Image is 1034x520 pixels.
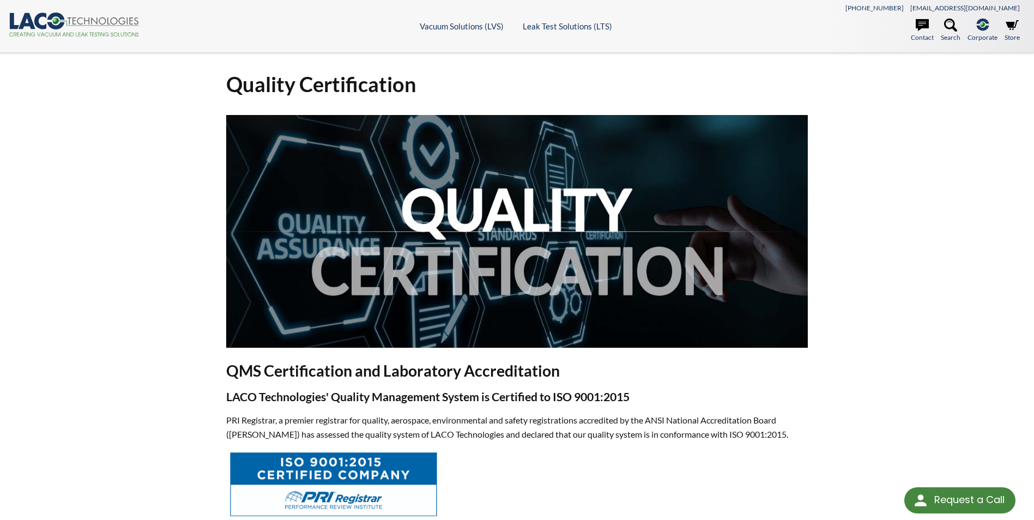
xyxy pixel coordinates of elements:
h3: LACO Technologies' Quality Management System is Certified to ISO 9001:2015 [226,390,807,405]
img: Quality Certification header [226,115,807,348]
img: PRI_Programs_Registrar_Certified_ISO9001_4c.jpg [228,450,439,518]
a: Search [941,19,960,43]
div: Request a Call [904,487,1015,513]
h1: Quality Certification [226,71,807,98]
img: round button [912,492,929,509]
h2: QMS Certification and Laboratory Accreditation [226,361,807,381]
a: Vacuum Solutions (LVS) [420,21,504,31]
p: PRI Registrar, a premier registrar for quality, aerospace, environmental and safety registrations... [226,413,807,441]
a: [PHONE_NUMBER] [845,4,904,12]
a: Leak Test Solutions (LTS) [523,21,612,31]
a: Contact [911,19,934,43]
a: [EMAIL_ADDRESS][DOMAIN_NAME] [910,4,1020,12]
span: Corporate [968,32,997,43]
a: Store [1005,19,1020,43]
div: Request a Call [934,487,1005,512]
